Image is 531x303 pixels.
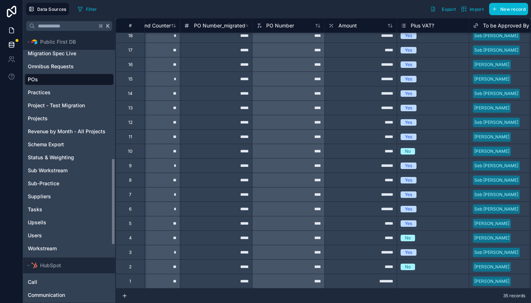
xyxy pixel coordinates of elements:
div: Yes [405,191,412,198]
div: Yes [405,177,412,183]
div: Yes [405,105,412,111]
div: Seb [PERSON_NAME] [474,177,518,183]
div: [PERSON_NAME] [474,105,509,111]
div: 7 [129,192,131,198]
div: Yes [405,220,412,227]
div: 4 [129,235,132,241]
div: 10 [128,148,133,154]
div: No [405,148,411,155]
div: [PERSON_NAME] [474,264,509,270]
a: New record [486,3,528,15]
span: Plus VAT? [411,22,434,29]
span: To be Approved By [483,22,529,29]
div: # [121,23,139,28]
button: Import [458,3,486,15]
div: 11 [129,134,132,140]
button: Filter [75,4,100,14]
div: Yes [405,47,412,53]
span: Data Sources [37,7,66,12]
div: [PERSON_NAME] [474,76,509,82]
span: Import [470,7,484,12]
button: Export [428,3,458,15]
div: Seb [PERSON_NAME] [474,163,518,169]
span: PO Number [266,22,294,29]
div: Seb [PERSON_NAME] [474,33,518,39]
div: 9 [129,163,131,169]
div: 8 [129,177,131,183]
button: Data Sources [26,3,69,15]
div: Seb [PERSON_NAME] [474,47,518,53]
div: [PERSON_NAME] [474,134,509,140]
div: [PERSON_NAME] [474,235,509,241]
div: 12 [128,120,133,125]
div: 13 [128,105,133,111]
span: Export [442,7,456,12]
div: Yes [405,206,412,212]
span: PO Number_migrated [194,22,245,29]
div: [PERSON_NAME] [474,148,509,155]
div: No [405,264,411,270]
div: [PERSON_NAME] [474,220,509,227]
div: Yes [405,90,412,97]
div: Seb [PERSON_NAME] [474,249,518,256]
div: No [405,235,411,241]
div: Yes [405,249,412,256]
div: 5 [129,221,131,226]
div: Seb [PERSON_NAME] [474,191,518,198]
div: 17 [128,47,133,53]
div: 14 [128,91,133,96]
span: Background Counter [122,22,171,29]
button: New record [489,3,528,15]
div: 6 [129,206,131,212]
div: 3 [129,250,131,255]
div: [PERSON_NAME] [474,61,509,68]
span: 35 records [503,293,525,299]
div: Yes [405,33,412,39]
div: 2 [129,264,131,270]
div: Yes [405,76,412,82]
div: 16 [128,62,133,68]
div: 1 [129,278,131,284]
div: 15 [128,76,133,82]
span: Amount [338,22,357,29]
div: Seb [PERSON_NAME] [474,206,518,212]
span: K [105,23,111,29]
div: Yes [405,134,412,140]
span: New record [500,7,526,12]
div: Yes [405,163,412,169]
span: Filter [86,7,97,12]
div: Seb [PERSON_NAME] [474,90,518,97]
div: Yes [405,61,412,68]
div: Seb [PERSON_NAME] [474,119,518,126]
div: [PERSON_NAME] [474,278,509,285]
div: 18 [128,33,133,39]
div: Yes [405,119,412,126]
